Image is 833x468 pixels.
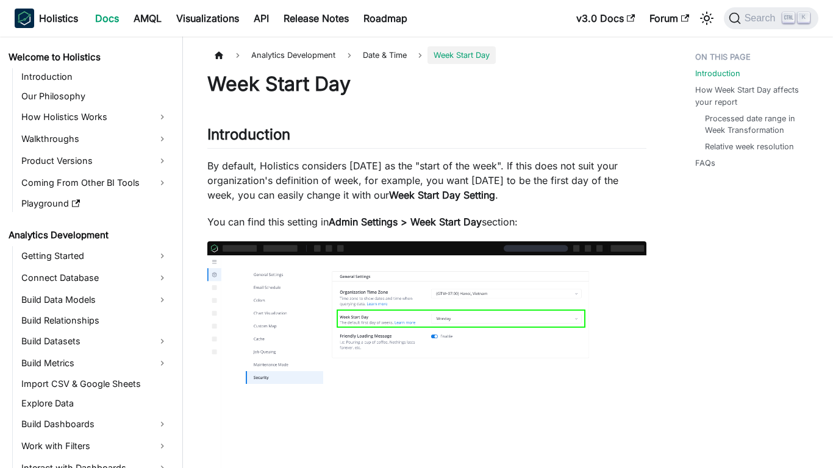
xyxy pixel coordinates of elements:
[207,46,646,64] nav: Breadcrumbs
[705,113,809,136] a: Processed date range in Week Transformation
[18,246,172,266] a: Getting Started
[18,414,172,434] a: Build Dashboards
[18,129,172,149] a: Walkthroughs
[18,312,172,329] a: Build Relationships
[5,49,172,66] a: Welcome to Holistics
[15,9,78,28] a: HolisticsHolistics
[18,195,172,212] a: Playground
[276,9,356,28] a: Release Notes
[88,9,126,28] a: Docs
[18,107,172,127] a: How Holistics Works
[329,216,482,228] strong: Admin Settings > Week Start Day
[724,7,818,29] button: Search (Ctrl+K)
[245,46,341,64] span: Analytics Development
[18,173,172,193] a: Coming From Other BI Tools
[697,9,717,28] button: Switch between dark and light mode (currently light mode)
[169,9,246,28] a: Visualizations
[18,268,172,288] a: Connect Database
[642,9,696,28] a: Forum
[695,84,814,107] a: How Week Start Day affects your report
[695,68,740,79] a: Introduction
[18,151,172,171] a: Product Versions
[427,46,496,64] span: Week Start Day
[389,189,495,201] strong: Week Start Day Setting
[15,9,34,28] img: Holistics
[18,290,172,310] a: Build Data Models
[798,12,810,23] kbd: K
[246,9,276,28] a: API
[357,46,413,64] span: Date & Time
[126,9,169,28] a: AMQL
[18,331,172,351] a: Build Datasets
[356,9,415,28] a: Roadmap
[18,88,172,105] a: Our Philosophy
[207,158,646,202] p: By default, Holistics considers [DATE] as the "start of the week". If this does not suit your org...
[207,126,646,149] h2: Introduction
[18,353,172,373] a: Build Metrics
[695,157,715,169] a: FAQs
[5,227,172,244] a: Analytics Development
[741,13,783,24] span: Search
[207,72,646,96] h1: Week Start Day
[705,141,794,152] a: Relative week resolution
[18,436,172,456] a: Work with Filters
[569,9,642,28] a: v3.0 Docs
[39,11,78,26] b: Holistics
[18,68,172,85] a: Introduction
[207,214,646,229] p: You can find this setting in section:
[207,46,231,64] a: Home page
[18,375,172,392] a: Import CSV & Google Sheets
[18,395,172,412] a: Explore Data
